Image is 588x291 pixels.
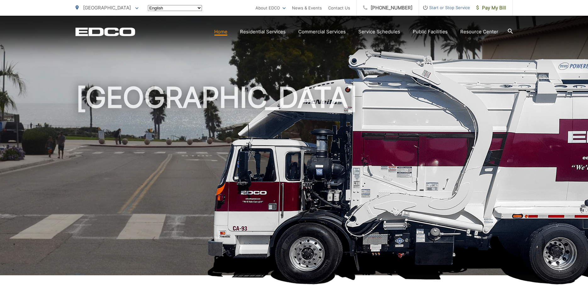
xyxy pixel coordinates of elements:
[298,28,346,36] a: Commercial Services
[292,4,322,12] a: News & Events
[76,27,135,36] a: EDCD logo. Return to the homepage.
[328,4,350,12] a: Contact Us
[413,28,448,36] a: Public Facilities
[83,5,131,11] span: [GEOGRAPHIC_DATA]
[148,5,202,11] select: Select a language
[476,4,506,12] span: Pay My Bill
[240,28,286,36] a: Residential Services
[358,28,400,36] a: Service Schedules
[76,82,513,281] h1: [GEOGRAPHIC_DATA]
[460,28,498,36] a: Resource Center
[255,4,286,12] a: About EDCO
[214,28,227,36] a: Home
